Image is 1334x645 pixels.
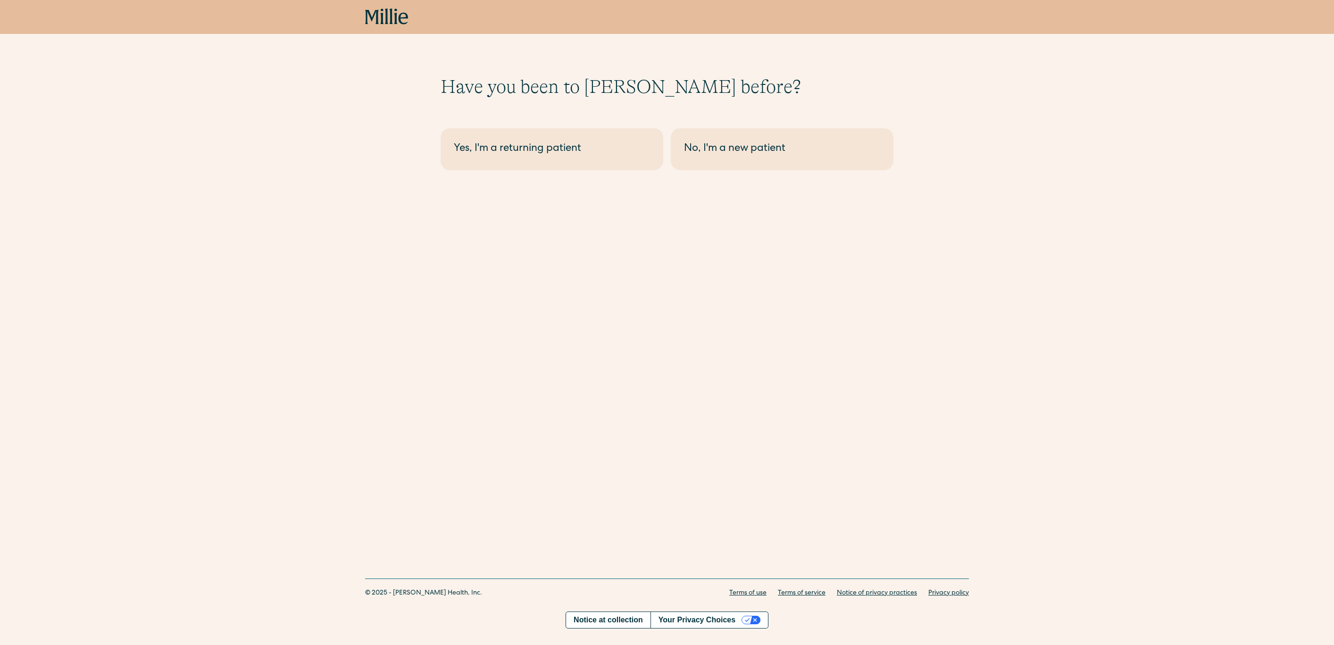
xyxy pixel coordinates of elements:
[684,141,880,157] div: No, I'm a new patient
[441,128,663,170] a: Yes, I'm a returning patient
[729,588,767,598] a: Terms of use
[454,141,650,157] div: Yes, I'm a returning patient
[928,588,969,598] a: Privacy policy
[671,128,893,170] a: No, I'm a new patient
[837,588,917,598] a: Notice of privacy practices
[365,588,482,598] div: © 2025 - [PERSON_NAME] Health, Inc.
[566,612,650,628] a: Notice at collection
[650,612,768,628] button: Your Privacy Choices
[441,75,893,98] h1: Have you been to [PERSON_NAME] before?
[778,588,825,598] a: Terms of service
